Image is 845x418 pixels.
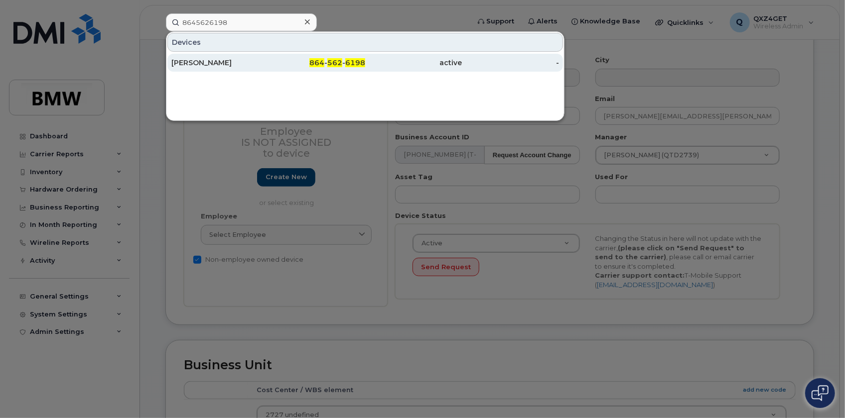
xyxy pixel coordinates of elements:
[166,13,317,31] input: Find something...
[167,54,563,72] a: [PERSON_NAME]864-562-6198active-
[309,58,324,67] span: 864
[812,385,829,401] img: Open chat
[167,33,563,52] div: Devices
[365,58,462,68] div: active
[345,58,365,67] span: 6198
[327,58,342,67] span: 562
[462,58,560,68] div: -
[269,58,366,68] div: - -
[171,58,269,68] div: [PERSON_NAME]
